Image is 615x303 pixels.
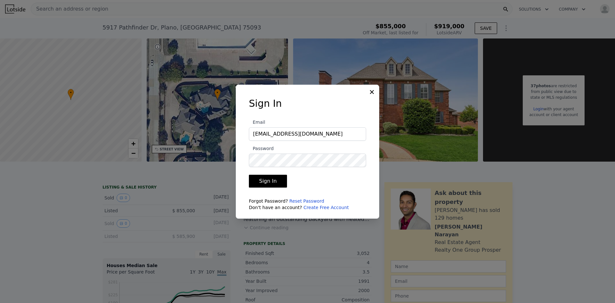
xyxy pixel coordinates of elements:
input: Email [249,127,366,141]
a: Reset Password [289,198,324,204]
button: Sign In [249,175,287,188]
span: Password [249,146,274,151]
h3: Sign In [249,98,366,109]
div: Forgot Password? Don't have an account? [249,198,366,211]
span: Email [249,120,265,125]
input: Password [249,154,366,167]
a: Create Free Account [303,205,349,210]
